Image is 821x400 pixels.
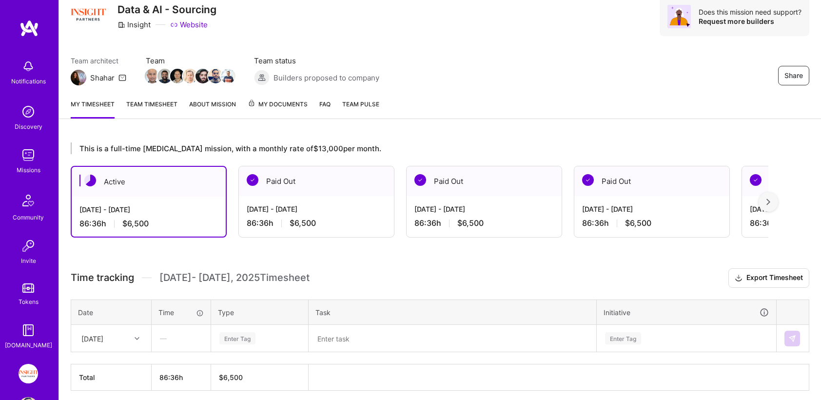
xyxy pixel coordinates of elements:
span: $6,500 [457,218,484,228]
div: Discovery [15,121,42,132]
div: Request more builders [699,17,801,26]
div: 86:36 h [414,218,554,228]
span: My Documents [248,99,308,110]
i: icon Chevron [135,336,139,341]
div: [DATE] - [DATE] [582,204,722,214]
div: [DOMAIN_NAME] [5,340,52,350]
img: logo [20,20,39,37]
input: overall type: UNKNOWN_TYPE server type: NO_SERVER_DATA heuristic type: UNKNOWN_TYPE label: Enter ... [604,333,605,343]
div: 86:36 h [582,218,722,228]
div: Enter Tag [219,331,255,346]
div: [DATE] [81,333,103,343]
span: Team architect [71,56,126,66]
a: FAQ [319,99,331,119]
div: Paid Out [239,166,394,196]
th: Total [71,364,152,391]
span: $6,500 [290,218,316,228]
a: Team Member Avatar [209,68,222,84]
div: [DATE] - [DATE] [247,204,386,214]
th: Type [211,300,309,325]
div: [DATE] - [DATE] [79,204,218,215]
a: Team timesheet [126,99,177,119]
span: Team [146,56,235,66]
th: $6,500 [211,364,309,391]
div: Initiative [604,307,769,318]
img: Team Member Avatar [170,69,185,83]
div: Notifications [11,76,46,86]
a: Team Member Avatar [184,68,196,84]
img: Paid Out [247,174,258,186]
span: Time tracking [71,272,134,284]
a: Team Member Avatar [171,68,184,84]
img: Paid Out [750,174,762,186]
a: About Mission [189,99,236,119]
div: — [152,325,210,351]
img: Active [84,175,96,186]
img: Builders proposed to company [254,70,270,85]
span: $6,500 [122,219,149,229]
button: Share [778,66,809,85]
a: Team Member Avatar [158,68,171,84]
img: right [766,199,770,205]
img: Community [17,189,40,212]
a: Team Member Avatar [222,68,235,84]
img: Team Member Avatar [195,69,210,83]
a: Team Member Avatar [146,68,158,84]
div: This is a full-time [MEDICAL_DATA] mission, with a monthly rate of $13,000 per month. [71,142,768,154]
img: Team Member Avatar [221,69,235,83]
th: Date [71,300,152,325]
th: 86:36h [152,364,211,391]
span: $6,500 [625,218,651,228]
div: [DATE] - [DATE] [414,204,554,214]
img: Team Member Avatar [157,69,172,83]
a: My timesheet [71,99,115,119]
img: discovery [19,102,38,121]
img: Avatar [667,5,691,28]
img: Paid Out [414,174,426,186]
button: Export Timesheet [728,268,809,288]
div: Time [158,307,204,318]
span: Builders proposed to company [274,73,379,83]
span: [DATE] - [DATE] , 2025 Timesheet [159,272,310,284]
span: Share [784,71,803,80]
div: 86:36 h [79,219,218,229]
a: Website [170,20,208,30]
div: Insight [117,20,151,30]
a: My Documents [248,99,308,119]
div: Shahar [90,73,115,83]
input: overall type: UNKNOWN_TYPE server type: NO_SERVER_DATA heuristic type: UNKNOWN_TYPE label: Enter ... [218,333,219,343]
h3: Data & AI - Sourcing [117,3,216,16]
th: Task [309,300,597,325]
img: Team Member Avatar [208,69,223,83]
div: Active [72,167,226,197]
div: Tokens [19,297,39,307]
div: Missions [17,165,40,175]
img: teamwork [19,145,38,165]
img: Insight Partners: Data & AI - Sourcing [19,364,38,383]
div: Paid Out [574,166,729,196]
span: Team Pulse [342,100,379,108]
a: Team Member Avatar [196,68,209,84]
img: Paid Out [582,174,594,186]
div: Paid Out [407,166,562,196]
img: Team Architect [71,70,86,85]
img: guide book [19,320,38,340]
img: tokens [22,283,34,293]
a: Team Pulse [342,99,379,119]
div: Community [13,212,44,222]
i: icon Download [735,273,743,283]
textarea: overall type: UNKNOWN_TYPE server type: NO_SERVER_DATA heuristic type: UNKNOWN_TYPE label: Enter ... [310,326,595,351]
img: Submit [788,335,796,342]
a: Insight Partners: Data & AI - Sourcing [16,364,40,383]
i: icon Mail [118,74,126,81]
div: Invite [21,256,36,266]
img: Team Member Avatar [183,69,197,83]
div: Does this mission need support? [699,7,801,17]
div: Enter Tag [605,331,641,346]
img: Invite [19,236,38,256]
span: Team status [254,56,379,66]
i: icon CompanyGray [117,21,125,29]
img: bell [19,57,38,76]
div: 86:36 h [247,218,386,228]
img: Team Member Avatar [145,69,159,83]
